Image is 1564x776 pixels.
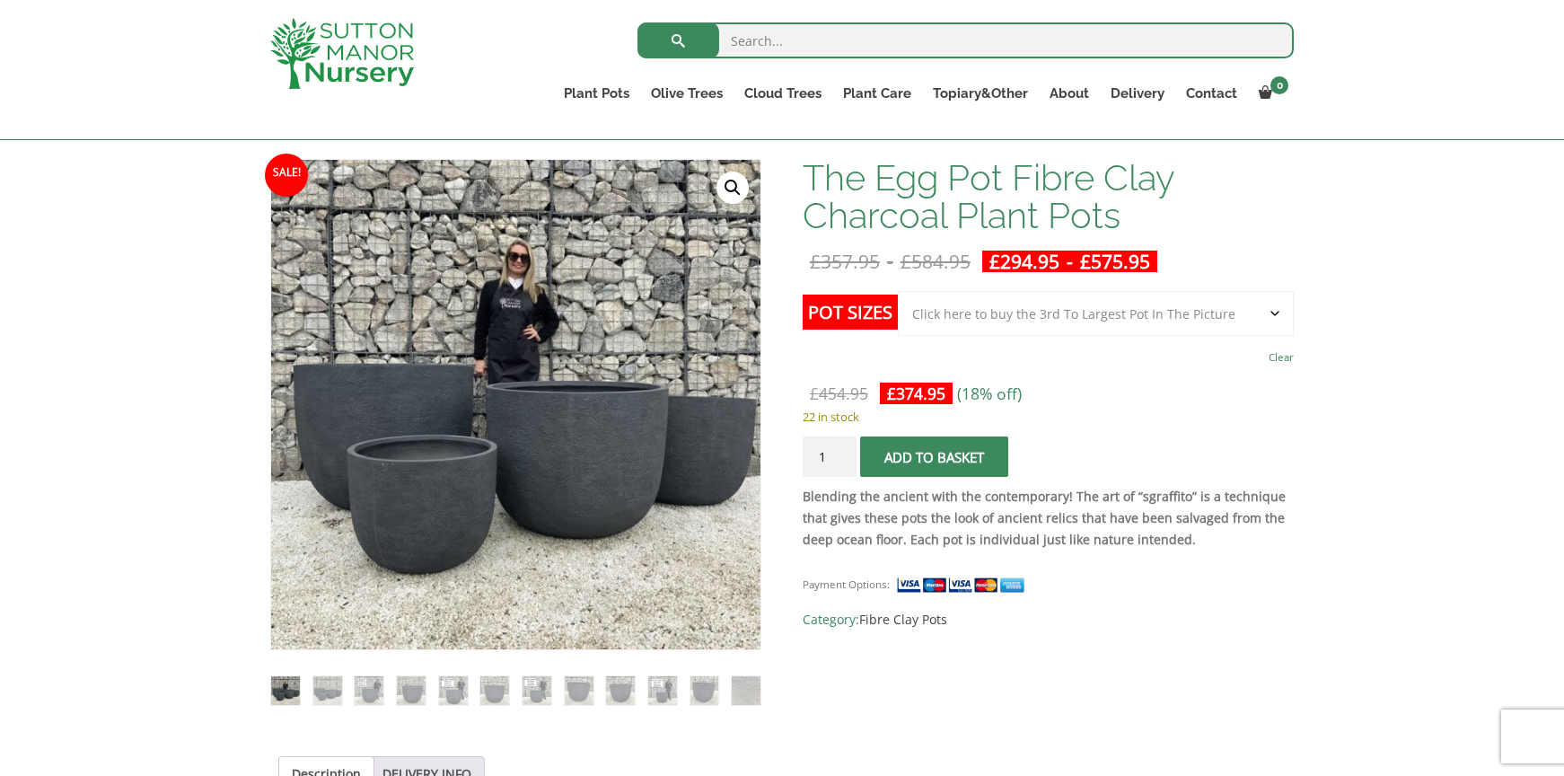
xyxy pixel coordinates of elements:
[810,249,821,274] span: £
[901,249,911,274] span: £
[810,249,880,274] bdi: 357.95
[803,436,857,477] input: Product quantity
[523,676,551,705] img: The Egg Pot Fibre Clay Charcoal Plant Pots - Image 7
[648,676,677,705] img: The Egg Pot Fibre Clay Charcoal Plant Pots - Image 10
[439,676,468,705] img: The Egg Pot Fibre Clay Charcoal Plant Pots - Image 5
[922,81,1039,106] a: Topiary&Other
[989,249,1000,274] span: £
[690,676,719,705] img: The Egg Pot Fibre Clay Charcoal Plant Pots - Image 11
[887,383,945,404] bdi: 374.95
[896,576,1031,595] img: payment supported
[803,295,898,330] label: Pot Sizes
[810,383,819,404] span: £
[982,251,1157,272] ins: -
[732,676,760,705] img: The Egg Pot Fibre Clay Charcoal Plant Pots - Image 12
[1269,345,1294,370] a: Clear options
[1080,249,1091,274] span: £
[637,22,1294,58] input: Search...
[859,611,947,628] a: Fibre Clay Pots
[1175,81,1248,106] a: Contact
[803,488,1286,548] strong: Blending the ancient with the contemporary! The art of “sgraffito” is a technique that gives thes...
[397,676,426,705] img: The Egg Pot Fibre Clay Charcoal Plant Pots - Image 4
[860,436,1008,477] button: Add to basket
[271,676,300,705] img: The Egg Pot Fibre Clay Charcoal Plant Pots
[480,676,509,705] img: The Egg Pot Fibre Clay Charcoal Plant Pots - Image 6
[1100,81,1175,106] a: Delivery
[355,676,383,705] img: The Egg Pot Fibre Clay Charcoal Plant Pots - Image 3
[640,81,734,106] a: Olive Trees
[832,81,922,106] a: Plant Care
[887,383,896,404] span: £
[803,578,890,591] small: Payment Options:
[803,159,1294,234] h1: The Egg Pot Fibre Clay Charcoal Plant Pots
[803,251,978,272] del: -
[270,18,414,89] img: logo
[810,383,868,404] bdi: 454.95
[1248,81,1294,106] a: 0
[565,676,593,705] img: The Egg Pot Fibre Clay Charcoal Plant Pots - Image 8
[1270,76,1288,94] span: 0
[803,406,1294,428] p: 22 in stock
[803,609,1294,630] span: Category:
[553,81,640,106] a: Plant Pots
[957,383,1022,404] span: (18% off)
[901,249,971,274] bdi: 584.95
[716,172,749,204] a: View full-screen image gallery
[1080,249,1150,274] bdi: 575.95
[265,154,308,197] span: Sale!
[734,81,832,106] a: Cloud Trees
[313,676,342,705] img: The Egg Pot Fibre Clay Charcoal Plant Pots - Image 2
[989,249,1059,274] bdi: 294.95
[606,676,635,705] img: The Egg Pot Fibre Clay Charcoal Plant Pots - Image 9
[1039,81,1100,106] a: About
